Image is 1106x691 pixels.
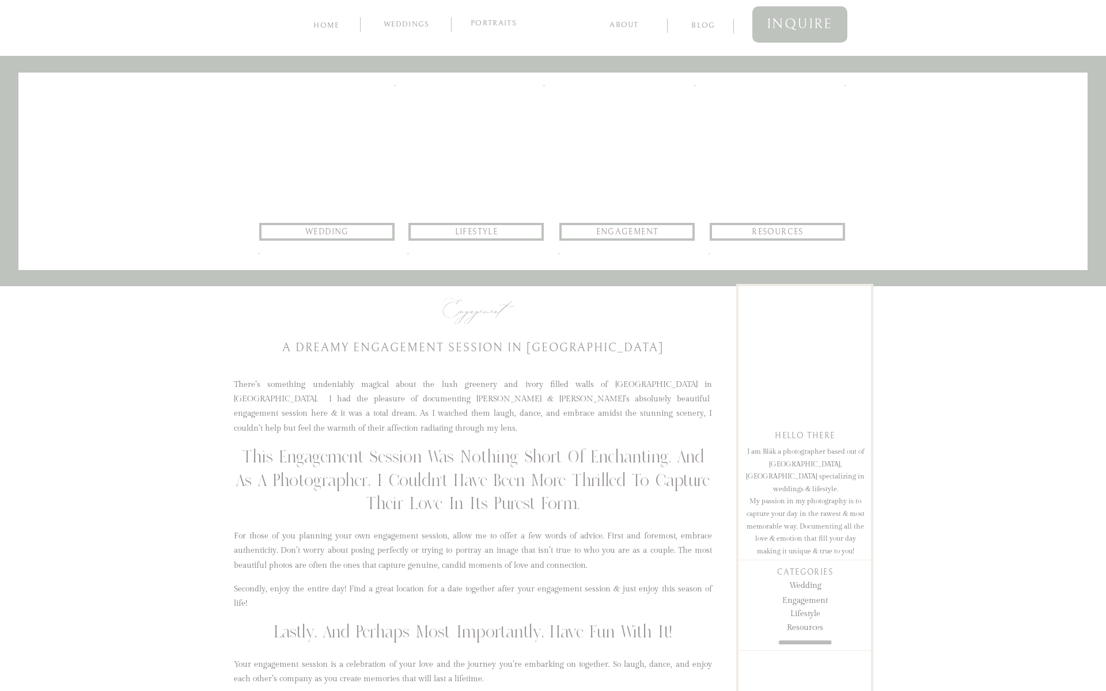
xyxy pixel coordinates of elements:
[234,445,712,515] h2: This engagement session was nothing short of enchanting. And as a photographer, I couldn’t have b...
[234,338,712,359] h1: A Dreamy Engagement Session in [GEOGRAPHIC_DATA]
[752,6,847,43] a: inquire
[717,225,839,239] a: resources
[767,12,833,37] span: inquire
[234,582,712,611] p: Secondly, enjoy the entire day! Find a great location for a date together after your engagement s...
[311,19,342,30] a: home
[759,429,851,446] h2: hello there
[234,378,712,436] p: There’s something undeniably magical about the lush greenery and ivory filled walls of [GEOGRAPHI...
[743,446,868,545] p: I am Bläk a photographer based out of [GEOGRAPHIC_DATA], [GEOGRAPHIC_DATA] specializing in weddin...
[444,283,503,340] a: Engagement
[466,19,521,29] a: Portraits
[597,18,652,29] a: about
[759,579,851,589] a: Wedding
[415,225,537,239] a: lifestyle
[566,225,688,239] a: Engagement
[234,529,712,573] p: For those of you planning your own engagement session, allow me to offer a few words of advice. F...
[681,19,726,30] a: blog
[759,621,851,631] a: resources
[759,607,851,617] a: lifestyle
[234,658,712,686] p: Your engagement session is a celebration of your love and the journey you’re embarking on togethe...
[234,620,712,644] h2: Lastly, and perhaps most importantly, have fun with it!
[759,565,851,575] h2: categories
[759,594,851,603] a: Engagement
[266,225,388,239] a: Wedding
[376,20,437,32] a: Weddings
